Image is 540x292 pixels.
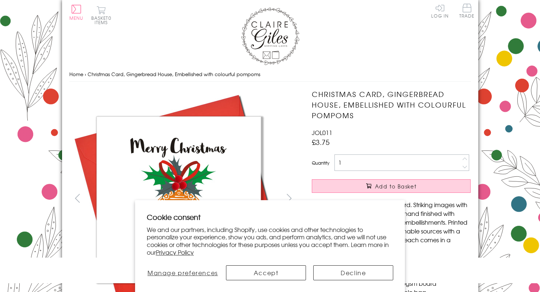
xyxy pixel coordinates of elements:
[95,15,111,26] span: 0 items
[69,5,84,20] button: Menu
[69,71,83,78] a: Home
[147,212,394,222] h2: Cookie consent
[156,248,194,257] a: Privacy Policy
[312,128,332,137] span: JOL011
[431,4,449,18] a: Log In
[313,265,393,280] button: Decline
[459,4,475,18] span: Trade
[147,265,219,280] button: Manage preferences
[226,265,306,280] button: Accept
[241,7,299,65] img: Claire Giles Greetings Cards
[312,160,329,166] label: Quantity
[91,6,111,25] button: Basket0 items
[312,179,471,193] button: Add to Basket
[281,190,297,206] button: next
[88,71,260,78] span: Christmas Card, Gingerbread House, Embellished with colourful pompoms
[85,71,86,78] span: ›
[69,15,84,21] span: Menu
[147,226,394,256] p: We and our partners, including Shopify, use cookies and other technologies to personalize your ex...
[312,89,471,120] h1: Christmas Card, Gingerbread House, Embellished with colourful pompoms
[69,67,471,82] nav: breadcrumbs
[459,4,475,19] a: Trade
[312,137,330,147] span: £3.75
[69,190,86,206] button: prev
[375,183,417,190] span: Add to Basket
[148,268,218,277] span: Manage preferences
